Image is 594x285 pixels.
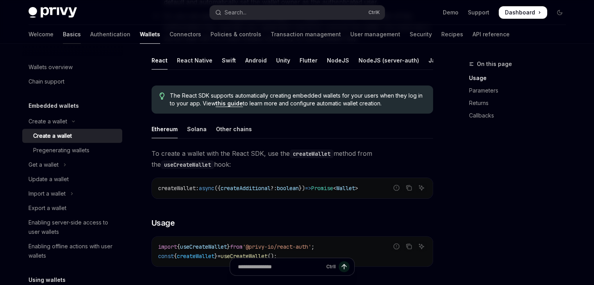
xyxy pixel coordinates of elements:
[29,189,66,198] div: Import a wallet
[327,51,349,69] div: NodeJS
[391,183,401,193] button: Report incorrect code
[359,51,419,69] div: NodeJS (server-auth)
[22,60,122,74] a: Wallets overview
[368,9,380,16] span: Ctrl K
[22,239,122,263] a: Enabling offline actions with user wallets
[299,185,305,192] span: })
[210,25,261,44] a: Policies & controls
[33,146,89,155] div: Pregenerating wallets
[355,185,358,192] span: >
[177,51,212,69] div: React Native
[63,25,81,44] a: Basics
[29,275,66,285] h5: Using wallets
[428,51,442,69] div: Java
[29,160,59,169] div: Get a wallet
[404,183,414,193] button: Copy the contents from the code block
[177,253,214,260] span: createWallet
[416,183,426,193] button: Ask AI
[221,185,271,192] span: createAdditional
[214,185,221,192] span: ({
[230,243,243,250] span: from
[469,72,572,84] a: Usage
[22,143,122,157] a: Pregenerating wallets
[469,84,572,97] a: Parameters
[333,185,336,192] span: <
[29,218,118,237] div: Enabling server-side access to user wallets
[441,25,463,44] a: Recipes
[29,7,77,18] img: dark logo
[339,261,350,272] button: Send message
[29,62,73,72] div: Wallets overview
[177,243,180,250] span: {
[22,172,122,186] a: Update a wallet
[416,241,426,251] button: Ask AI
[29,203,66,213] div: Export a wallet
[29,77,64,86] div: Chain support
[22,158,122,172] button: Toggle Get a wallet section
[22,129,122,143] a: Create a wallet
[505,9,535,16] span: Dashboard
[214,253,218,260] span: }
[469,109,572,122] a: Callbacks
[311,185,333,192] span: Promise
[29,117,67,126] div: Create a wallet
[410,25,432,44] a: Security
[271,25,341,44] a: Transaction management
[553,6,566,19] button: Toggle dark mode
[152,51,168,69] div: React
[216,120,252,138] div: Other chains
[227,243,230,250] span: }
[277,185,299,192] span: boolean
[29,175,69,184] div: Update a wallet
[170,92,425,107] span: The React SDK supports automatically creating embedded wallets for your users when they log in to...
[473,25,510,44] a: API reference
[225,8,246,17] div: Search...
[22,187,122,201] button: Toggle Import a wallet section
[404,241,414,251] button: Copy the contents from the code block
[29,242,118,260] div: Enabling offline actions with user wallets
[29,101,79,110] h5: Embedded wallets
[210,5,385,20] button: Open search
[196,185,199,192] span: :
[216,100,243,107] a: this guide
[221,253,268,260] span: useCreateWallet
[159,93,165,100] svg: Tip
[391,241,401,251] button: Report incorrect code
[158,253,174,260] span: const
[140,25,160,44] a: Wallets
[336,185,355,192] span: Wallet
[22,201,122,215] a: Export a wallet
[222,51,236,69] div: Swift
[169,25,201,44] a: Connectors
[243,243,311,250] span: '@privy-io/react-auth'
[180,243,227,250] span: useCreateWallet
[152,120,178,138] div: Ethereum
[290,150,334,158] code: createWallet
[350,25,400,44] a: User management
[238,258,323,275] input: Ask a question...
[268,253,277,260] span: ();
[245,51,267,69] div: Android
[90,25,130,44] a: Authentication
[158,243,177,250] span: import
[174,253,177,260] span: {
[161,160,214,169] code: useCreateWallet
[152,148,433,170] span: To create a wallet with the React SDK, use the method from the hook:
[22,114,122,128] button: Toggle Create a wallet section
[22,75,122,89] a: Chain support
[152,217,175,228] span: Usage
[443,9,458,16] a: Demo
[300,51,318,69] div: Flutter
[499,6,547,19] a: Dashboard
[33,131,72,141] div: Create a wallet
[305,185,311,192] span: =>
[22,216,122,239] a: Enabling server-side access to user wallets
[271,185,277,192] span: ?:
[199,185,214,192] span: async
[468,9,489,16] a: Support
[477,59,512,69] span: On this page
[276,51,290,69] div: Unity
[218,253,221,260] span: =
[311,243,314,250] span: ;
[29,25,54,44] a: Welcome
